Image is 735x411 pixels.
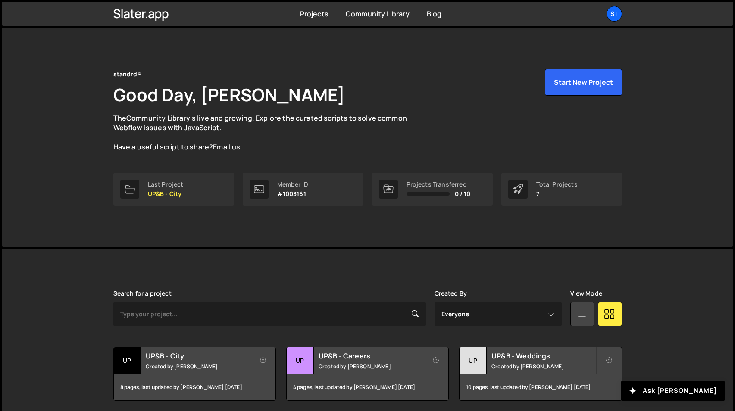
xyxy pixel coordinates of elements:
input: Type your project... [113,302,426,326]
a: Last Project UP&B - City [113,173,234,205]
p: #1003161 [277,190,308,197]
h2: UP&B - City [146,351,250,361]
div: Last Project [148,181,184,188]
label: View Mode [570,290,602,297]
div: 4 pages, last updated by [PERSON_NAME] [DATE] [287,374,448,400]
div: Projects Transferred [407,181,471,188]
div: Total Projects [536,181,578,188]
a: UP UP&B - Careers Created by [PERSON_NAME] 4 pages, last updated by [PERSON_NAME] [DATE] [286,347,449,401]
h2: UP&B - Weddings [491,351,595,361]
p: 7 [536,190,578,197]
a: Community Library [126,113,190,123]
a: Projects [300,9,328,19]
a: UP UP&B - Weddings Created by [PERSON_NAME] 10 pages, last updated by [PERSON_NAME] [DATE] [459,347,622,401]
div: UP [460,347,487,374]
label: Created By [435,290,467,297]
a: Email us [213,142,240,152]
a: Blog [427,9,442,19]
h2: UP&B - Careers [319,351,422,361]
div: Member ID [277,181,308,188]
small: Created by [PERSON_NAME] [319,363,422,370]
p: The is live and growing. Explore the curated scripts to solve common Webflow issues with JavaScri... [113,113,424,152]
p: UP&B - City [148,190,184,197]
small: Created by [PERSON_NAME] [146,363,250,370]
div: standrd® [113,69,141,79]
h1: Good Day, [PERSON_NAME] [113,83,345,106]
small: Created by [PERSON_NAME] [491,363,595,370]
div: UP [114,347,141,374]
a: UP UP&B - City Created by [PERSON_NAME] 8 pages, last updated by [PERSON_NAME] [DATE] [113,347,276,401]
a: st [607,6,622,22]
div: 10 pages, last updated by [PERSON_NAME] [DATE] [460,374,621,400]
span: 0 / 10 [455,190,471,197]
label: Search for a project [113,290,172,297]
a: Community Library [346,9,410,19]
button: Ask [PERSON_NAME] [621,381,725,401]
div: 8 pages, last updated by [PERSON_NAME] [DATE] [114,374,275,400]
button: Start New Project [545,69,622,96]
div: UP [287,347,314,374]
